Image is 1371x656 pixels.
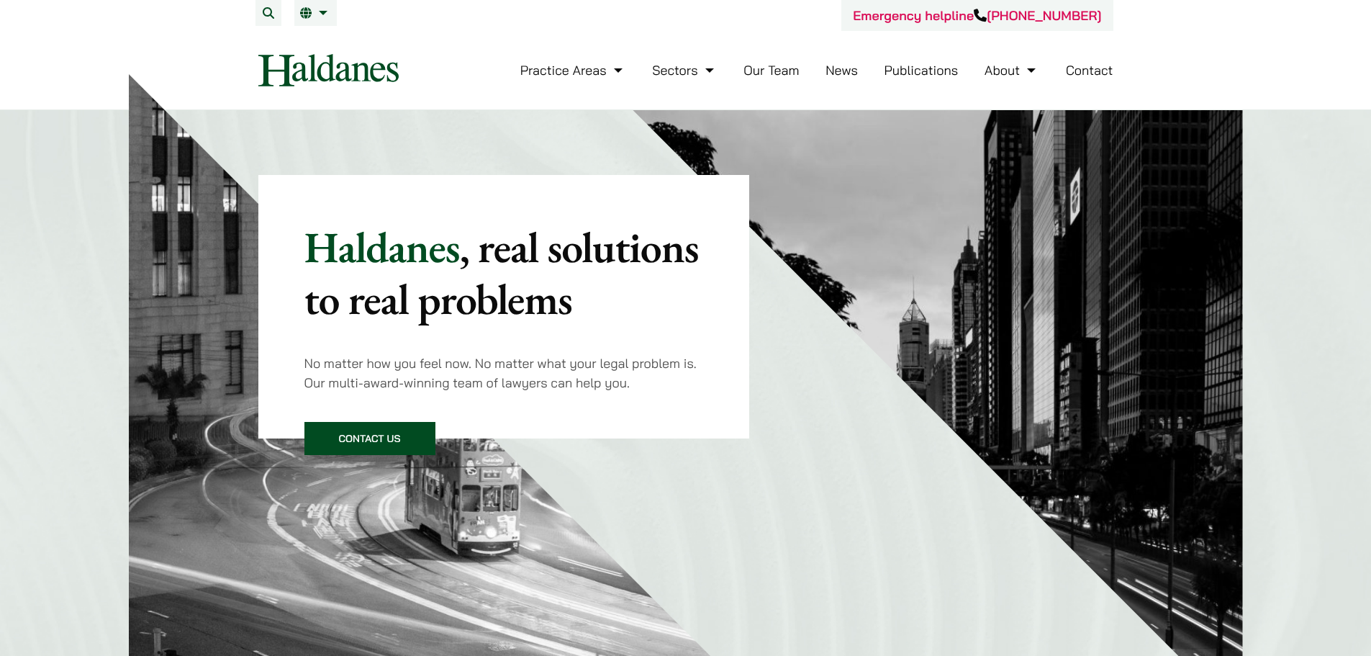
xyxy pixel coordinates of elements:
[520,62,626,78] a: Practice Areas
[304,221,704,325] p: Haldanes
[825,62,858,78] a: News
[304,354,704,392] p: No matter how you feel now. No matter what your legal problem is. Our multi-award-winning team of...
[258,54,399,86] img: Logo of Haldanes
[1066,62,1113,78] a: Contact
[884,62,959,78] a: Publications
[304,219,699,327] mark: , real solutions to real problems
[743,62,799,78] a: Our Team
[300,7,331,19] a: EN
[304,422,435,455] a: Contact Us
[853,7,1101,24] a: Emergency helpline[PHONE_NUMBER]
[652,62,717,78] a: Sectors
[985,62,1039,78] a: About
